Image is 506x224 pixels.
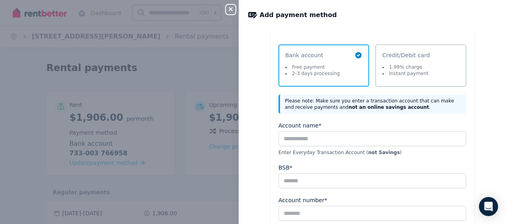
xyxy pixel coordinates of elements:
span: Credit/Debit card [382,51,430,59]
b: not Savings [368,150,400,155]
span: Add payment method [260,10,337,20]
label: Account number* [278,196,327,204]
span: Bank account [285,51,340,59]
li: Instant payment [382,70,428,77]
p: Enter Everyday Transaction Account ( ) [278,149,466,156]
li: 2-3 days processing [285,70,340,77]
div: Please note: Make sure you enter a transaction account that can make and receive payments and . [278,95,466,114]
div: Open Intercom Messenger [479,197,498,216]
b: not an online savings account [348,104,429,110]
li: Free payment [285,64,340,70]
li: 1.99% charge [382,64,428,70]
label: Account name* [278,122,321,129]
